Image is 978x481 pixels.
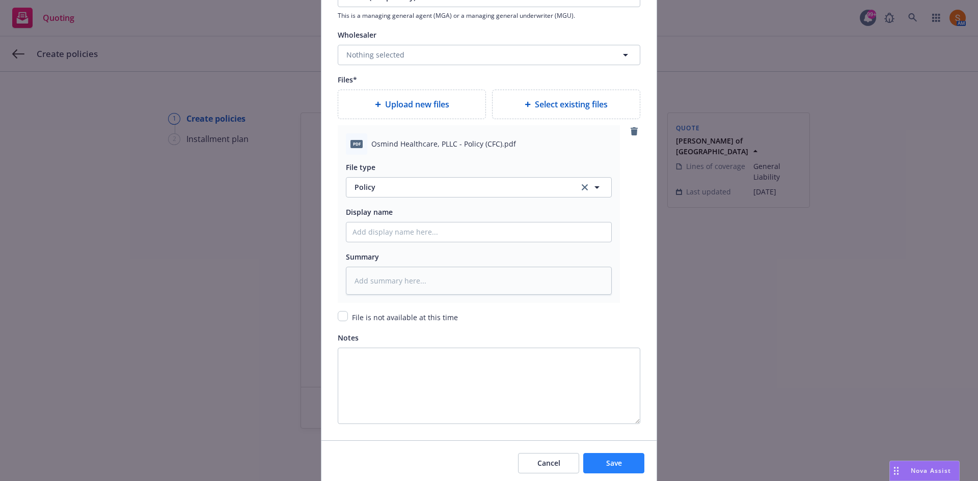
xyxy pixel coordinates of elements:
[628,125,640,137] a: remove
[583,453,644,473] button: Save
[346,177,612,197] button: Policyclear selection
[338,45,640,65] button: Nothing selected
[355,182,567,192] span: Policy
[338,75,357,84] span: Files*
[492,90,640,119] div: Select existing files
[338,11,640,20] span: This is a managing general agent (MGA) or a managing general underwriter (MGU).
[606,458,622,468] span: Save
[371,138,516,149] span: Osmind Healthcare, PLLC - Policy (CFC).pdf
[350,140,363,148] span: pdf
[385,98,449,110] span: Upload new files
[889,461,960,481] button: Nova Assist
[911,466,951,475] span: Nova Assist
[579,181,591,193] a: clear selection
[352,313,458,322] span: File is not available at this time
[890,461,903,480] div: Drag to move
[338,333,359,343] span: Notes
[518,453,579,473] button: Cancel
[338,90,486,119] div: Upload new files
[346,207,393,217] span: Display name
[535,98,608,110] span: Select existing files
[346,252,379,262] span: Summary
[537,458,560,468] span: Cancel
[346,49,404,60] span: Nothing selected
[338,30,376,40] span: Wholesaler
[346,162,375,172] span: File type
[346,222,611,242] input: Add display name here...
